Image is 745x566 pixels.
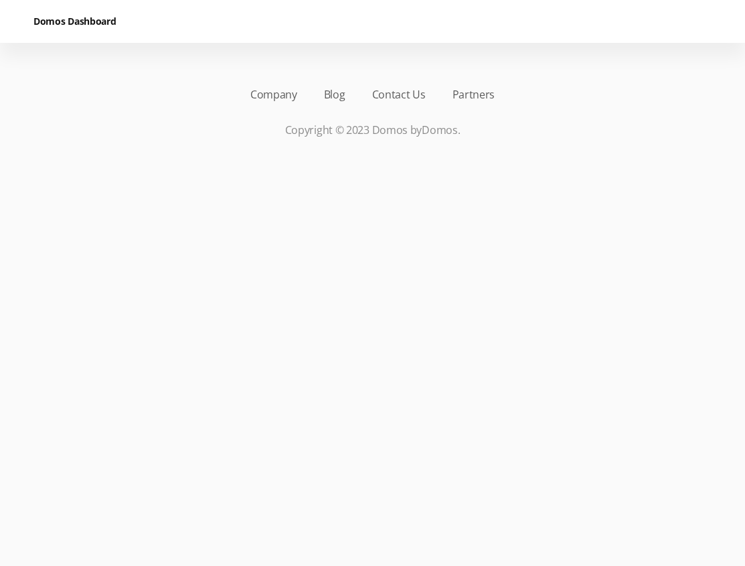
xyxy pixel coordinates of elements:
[372,86,426,102] a: Contact Us
[422,123,458,137] a: Domos
[324,86,345,102] a: Blog
[452,86,495,102] a: Partners
[33,122,712,138] p: Copyright © 2023 Domos by .
[250,86,297,102] a: Company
